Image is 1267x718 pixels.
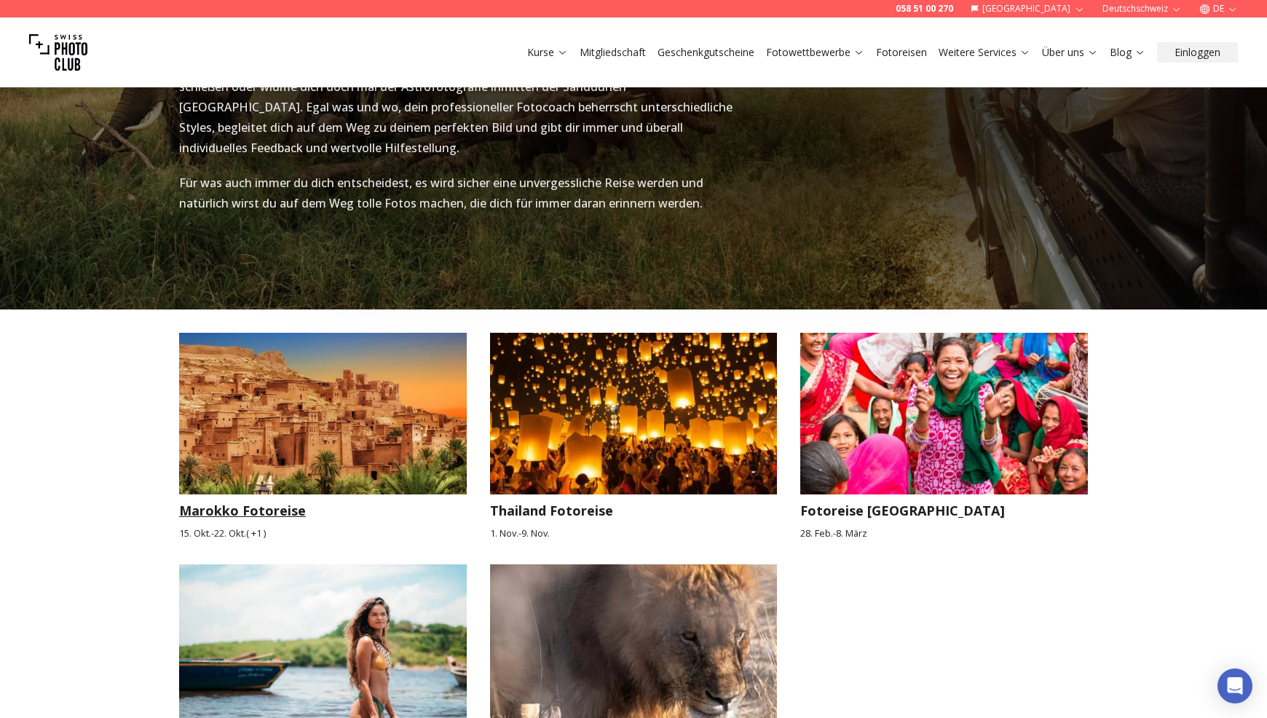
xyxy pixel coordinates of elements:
div: Open Intercom Messenger [1217,668,1252,703]
button: Fotoreisen [870,42,933,63]
h3: Marokko Fotoreise [179,500,467,521]
button: Fotowettbewerbe [760,42,870,63]
img: Fotoreise Nepal [786,325,1102,502]
img: Thailand Fotoreise [475,325,792,502]
h3: Fotoreise [GEOGRAPHIC_DATA] [800,500,1088,521]
small: 15. Okt. - 22. Okt. ( + 1 ) [179,526,467,540]
a: Fotowettbewerbe [766,45,864,60]
button: Geschenkgutscheine [652,42,760,63]
a: Über uns [1042,45,1098,60]
button: Über uns [1036,42,1104,63]
p: Für was auch immer du dich entscheidest, es wird sicher eine unvergessliche Reise werden und natü... [179,173,738,213]
a: Geschenkgutscheine [658,45,754,60]
a: Weitere Services [939,45,1030,60]
a: Fotoreisen [876,45,927,60]
a: 058 51 00 270 [896,3,953,15]
button: Einloggen [1157,42,1238,63]
button: Blog [1104,42,1151,63]
button: Weitere Services [933,42,1036,63]
img: Marokko Fotoreise [179,333,467,494]
a: Fotoreise NepalFotoreise [GEOGRAPHIC_DATA]28. Feb.-8. März [800,333,1088,540]
a: Thailand FotoreiseThailand Fotoreise1. Nov.-9. Nov. [490,333,778,540]
img: Swiss photo club [29,23,87,82]
a: Kurse [527,45,568,60]
small: 28. Feb. - 8. März [800,526,1088,540]
small: 1. Nov. - 9. Nov. [490,526,778,540]
a: Blog [1110,45,1145,60]
button: Mitgliedschaft [574,42,652,63]
button: Kurse [521,42,574,63]
a: Marokko FotoreiseMarokko Fotoreise15. Okt.-22. Okt.( +1 ) [179,333,467,540]
a: Mitgliedschaft [580,45,646,60]
h3: Thailand Fotoreise [490,500,778,521]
